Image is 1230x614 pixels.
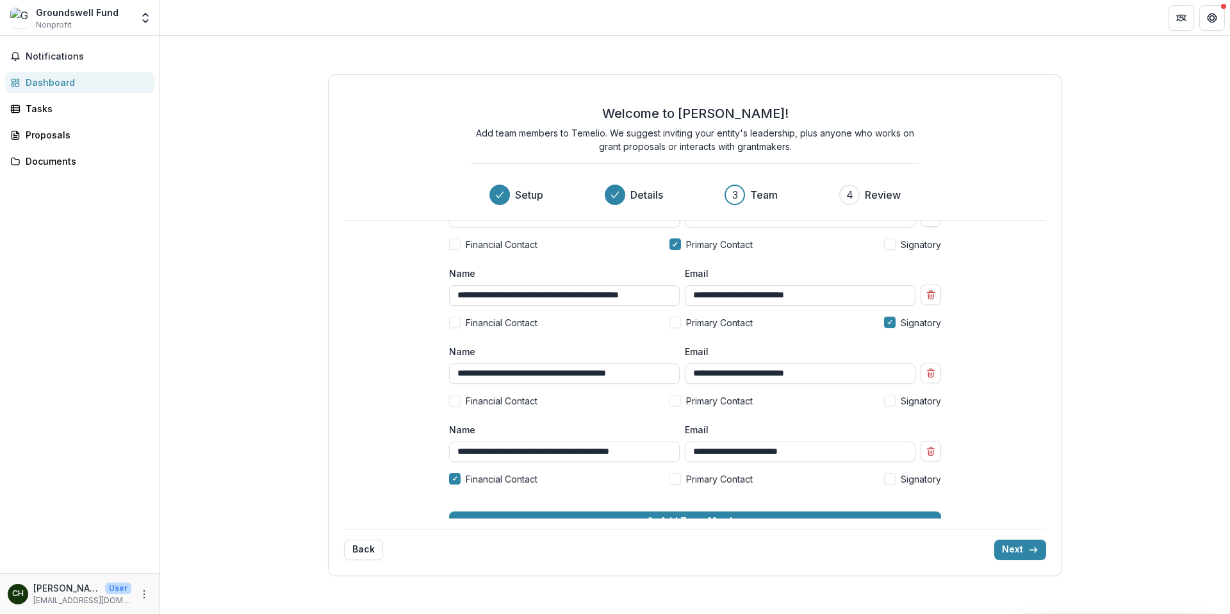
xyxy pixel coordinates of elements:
[10,8,31,28] img: Groundswell Fund
[602,106,789,121] h2: Welcome to [PERSON_NAME]!
[449,345,672,358] label: Name
[5,46,154,67] button: Notifications
[732,187,738,203] div: 3
[136,5,154,31] button: Open entity switcher
[630,187,663,203] h3: Details
[901,472,941,486] span: Signatory
[36,6,119,19] div: Groundswell Fund
[686,238,753,251] span: Primary Contact
[471,126,919,153] p: Add team members to Temelio. We suggest inviting your entity's leadership, plus anyone who works ...
[26,51,149,62] span: Notifications
[26,102,144,115] div: Tasks
[921,363,941,383] button: Remove team member
[449,511,941,532] button: Add Team Member
[36,19,72,31] span: Nonprofit
[466,394,537,408] span: Financial Contact
[901,238,941,251] span: Signatory
[994,540,1046,560] button: Next
[865,187,901,203] h3: Review
[26,76,144,89] div: Dashboard
[515,187,543,203] h3: Setup
[489,185,901,205] div: Progress
[686,472,753,486] span: Primary Contact
[686,316,753,329] span: Primary Contact
[466,316,537,329] span: Financial Contact
[1199,5,1225,31] button: Get Help
[5,72,154,93] a: Dashboard
[5,151,154,172] a: Documents
[26,128,144,142] div: Proposals
[750,187,778,203] h3: Team
[846,187,853,203] div: 4
[1168,5,1194,31] button: Partners
[105,583,131,594] p: User
[685,345,908,358] label: Email
[901,394,941,408] span: Signatory
[921,285,941,305] button: Remove team member
[466,472,537,486] span: Financial Contact
[449,423,672,436] label: Name
[26,154,144,168] div: Documents
[685,267,908,280] label: Email
[686,394,753,408] span: Primary Contact
[33,595,131,606] p: [EMAIL_ADDRESS][DOMAIN_NAME]
[901,316,941,329] span: Signatory
[449,267,672,280] label: Name
[466,238,537,251] span: Financial Contact
[136,586,152,602] button: More
[921,441,941,461] button: Remove team member
[33,581,100,595] p: [PERSON_NAME]
[12,590,24,598] div: Cassandra Hamdan
[5,124,154,145] a: Proposals
[685,423,908,436] label: Email
[5,98,154,119] a: Tasks
[344,540,383,560] button: Back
